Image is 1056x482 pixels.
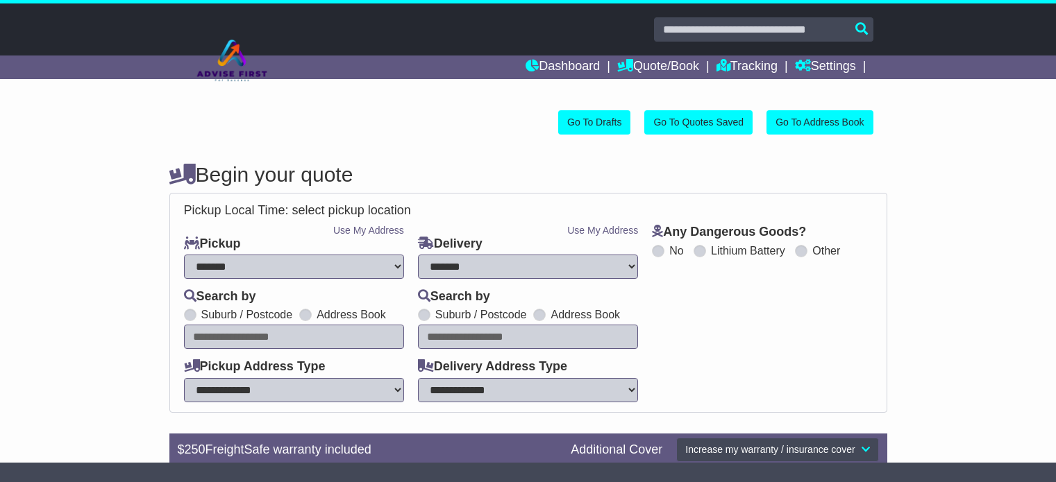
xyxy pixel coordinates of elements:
[617,55,699,79] a: Quote/Book
[292,203,411,217] span: select pickup location
[418,289,490,304] label: Search by
[812,244,840,257] label: Other
[567,225,638,236] a: Use My Address
[644,110,753,135] a: Go To Quotes Saved
[333,225,404,236] a: Use My Address
[766,110,873,135] a: Go To Address Book
[185,442,206,456] span: 250
[171,442,564,458] div: $ FreightSafe warranty included
[169,163,887,186] h4: Begin your quote
[676,438,878,462] button: Increase my warranty / insurance cover
[418,359,567,375] label: Delivery Address Type
[558,110,630,135] a: Go To Drafts
[669,244,683,257] label: No
[685,444,855,455] span: Increase my warranty / insurance cover
[201,308,293,321] label: Suburb / Postcode
[711,244,785,257] label: Lithium Battery
[435,308,527,321] label: Suburb / Postcode
[177,203,880,218] div: Pickup Local Time:
[551,308,620,321] label: Address Book
[716,55,778,79] a: Tracking
[652,225,806,240] label: Any Dangerous Goods?
[184,289,256,304] label: Search by
[795,55,856,79] a: Settings
[418,236,483,252] label: Delivery
[564,442,669,458] div: Additional Cover
[526,55,600,79] a: Dashboard
[184,236,241,252] label: Pickup
[317,308,386,321] label: Address Book
[184,359,326,375] label: Pickup Address Type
